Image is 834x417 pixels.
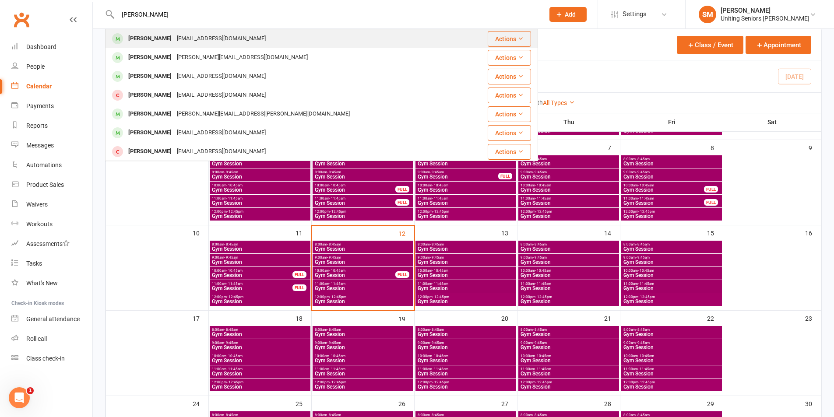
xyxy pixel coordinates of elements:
span: - 10:45am [226,354,243,358]
a: Calendar [11,77,92,96]
span: 10:00am [417,183,514,187]
span: Settings [623,4,647,24]
span: - 11:45am [329,367,345,371]
div: Dashboard [26,43,56,50]
button: Actions [488,50,531,66]
span: - 10:45am [638,183,654,187]
span: 11:00am [211,367,309,371]
a: Automations [11,155,92,175]
span: Gym Session [211,174,309,179]
span: 8:00am [520,242,617,246]
span: 11:00am [314,196,396,200]
span: - 8:45am [533,157,547,161]
span: Gym Session [623,259,720,265]
div: 13 [501,225,517,240]
span: - 11:45am [329,282,345,286]
span: Gym Session [520,174,617,179]
span: 11:00am [417,282,514,286]
span: 11:00am [623,282,720,286]
span: Gym Session [211,246,309,252]
span: - 11:45am [638,196,654,200]
span: - 8:45am [533,328,547,332]
span: 8:00am [211,328,309,332]
span: Gym Session [417,246,514,252]
iframe: Intercom live chat [9,387,30,408]
span: - 10:45am [432,183,448,187]
a: Clubworx [11,9,32,31]
div: Assessments [26,240,70,247]
span: - 10:45am [432,269,448,273]
span: 8:00am [417,242,514,246]
div: Workouts [26,221,53,228]
span: - 9:45am [430,341,444,345]
span: - 8:45am [224,328,238,332]
span: - 8:45am [636,157,650,161]
span: - 12:45pm [227,295,243,299]
span: 10:00am [623,354,720,358]
button: Actions [488,106,531,122]
span: 12:00pm [211,210,309,214]
div: 9 [809,140,821,154]
div: [PERSON_NAME] [126,51,174,64]
div: [PERSON_NAME] [126,89,174,102]
span: Gym Session [417,161,514,166]
span: Gym Session [211,161,309,166]
span: Gym Session [314,246,412,252]
div: Waivers [26,201,48,208]
div: [EMAIL_ADDRESS][DOMAIN_NAME] [174,126,268,139]
span: Gym Session [417,200,514,206]
div: FULL [704,186,718,193]
span: Gym Session [417,259,514,265]
span: - 10:45am [638,354,654,358]
div: FULL [395,271,409,278]
span: - 9:45am [533,341,547,345]
span: 10:00am [623,183,704,187]
span: 11:00am [623,196,704,200]
span: - 9:45am [430,256,444,259]
div: Tasks [26,260,42,267]
div: 23 [805,311,821,325]
span: 10:00am [417,269,514,273]
span: 12:00pm [417,295,514,299]
span: Gym Session [520,286,617,291]
div: FULL [704,199,718,206]
div: 20 [501,311,517,325]
div: People [26,63,45,70]
span: Gym Session [520,371,617,376]
span: 11:00am [417,367,514,371]
span: Gym Session [417,214,514,219]
div: FULL [498,173,512,179]
span: - 12:45pm [227,210,243,214]
span: Gym Session [623,371,720,376]
button: Actions [488,69,531,84]
a: Assessments [11,234,92,254]
span: 9:00am [623,256,720,259]
span: - 9:45am [224,256,238,259]
div: 18 [296,311,311,325]
span: 9:00am [314,256,412,259]
div: Class check-in [26,355,65,362]
span: - 12:45pm [433,295,449,299]
div: Product Sales [26,181,64,188]
span: Gym Session [211,371,309,376]
span: - 10:45am [638,269,654,273]
span: Gym Session [314,332,412,337]
div: [PERSON_NAME][EMAIL_ADDRESS][DOMAIN_NAME] [174,51,310,64]
span: - 10:45am [535,269,551,273]
span: 9:00am [211,256,309,259]
span: Gym Session [211,299,309,304]
a: Roll call [11,329,92,349]
span: 9:00am [211,170,309,174]
span: Gym Session [623,200,704,206]
span: Gym Session [417,345,514,350]
span: - 8:45am [224,242,238,246]
span: Gym Session [520,187,617,193]
button: Actions [488,31,531,47]
span: - 12:45pm [535,210,552,214]
span: 9:00am [520,170,617,174]
span: 10:00am [211,183,309,187]
div: Automations [26,161,62,168]
span: Gym Session [623,332,720,337]
button: Class / Event [677,36,743,54]
span: 10:00am [623,269,720,273]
